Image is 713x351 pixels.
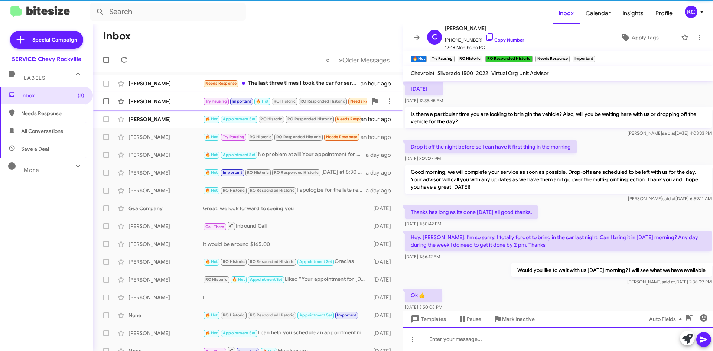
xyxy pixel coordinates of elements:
span: 🔥 Hot [256,99,268,104]
div: [DATE] [369,222,397,230]
div: KC [685,6,697,18]
small: Important [573,56,595,62]
div: [PERSON_NAME] [128,133,203,141]
span: Appointment Set [250,277,283,282]
span: RO Historic [250,134,271,139]
span: RO Historic [223,188,245,193]
span: Apply Tags [632,31,659,44]
nav: Page navigation example [322,52,394,68]
span: [PERSON_NAME] [DATE] 2:36:09 PM [627,279,712,285]
span: Virtual Org Unit Advisor [491,70,549,77]
span: Important [337,313,356,318]
span: Appointment Set [299,313,332,318]
span: Labels [24,75,45,81]
div: No problem at all! Your appointment for 9:45 AM has been canceled. If you need to reschedule, jus... [203,150,366,159]
span: said at [662,279,675,285]
span: Needs Response [326,134,358,139]
div: It would be around $165.00 [203,240,369,248]
div: None [128,312,203,319]
h1: Inbox [103,30,131,42]
div: [PERSON_NAME] [128,294,203,301]
span: RO Historic [223,259,245,264]
span: Try Pausing [205,99,227,104]
span: 🔥 Hot [205,134,218,139]
span: RO Responded Historic [300,99,345,104]
div: I [203,294,369,301]
span: Appointment Set [223,152,255,157]
small: Try Pausing [430,56,454,62]
div: [DATE] at 8:30 works for us. I’ll schedule your appointment then! [203,168,366,177]
button: Apply Tags [601,31,677,44]
div: [PERSON_NAME] [128,329,203,337]
p: Is there a particular time you are looking to brin gin the vehicle? Also, will you be waiting her... [405,107,712,128]
div: Gracias [203,257,369,266]
span: 🔥 Hot [232,277,245,282]
span: RO Responded Historic [287,117,332,121]
span: 🔥 Hot [205,259,218,264]
a: Profile [649,3,678,24]
div: My pleasure! [203,311,369,319]
div: [DATE] [369,312,397,319]
span: (3) [78,92,84,99]
p: Thanks has long as its done [DATE] all good thanks. [405,205,538,219]
div: an hour ago [361,80,397,87]
div: [DATE] [369,240,397,248]
div: Great! we look forward to seeing you [203,205,369,212]
p: Good morning, we will complete your service as soon as possible. Drop-offs are scheduled to be le... [405,165,712,194]
div: [DATE] [369,276,397,283]
span: 🔥 Hot [205,170,218,175]
p: Ok 👍 [405,289,442,302]
div: [PERSON_NAME] [128,116,203,123]
span: More [24,167,39,173]
span: Needs Response [21,110,84,117]
div: [PERSON_NAME] [128,222,203,230]
div: a day ago [366,151,397,159]
span: « [326,55,330,65]
span: 12-18 Months no RO [445,44,524,51]
span: Call Them [205,224,225,229]
button: Previous [321,52,334,68]
a: Copy Number [485,37,524,43]
span: Needs Response [350,99,382,104]
span: Templates [409,312,446,326]
p: Hey. [PERSON_NAME]. I'm so sorry. I totally forgot to bring in the car last night. Can I bring it... [405,231,712,251]
div: Liked “Your appointment for [DATE] 11:00 is all set. See you then!” [203,275,369,284]
span: Calendar [580,3,616,24]
div: [PERSON_NAME] [128,169,203,176]
div: [DATE] [369,329,397,337]
button: KC [678,6,705,18]
span: 2022 [476,70,488,77]
span: Appointment Set [223,331,255,335]
div: [PERSON_NAME] [128,258,203,266]
span: 🔥 Hot [205,117,218,121]
div: [PERSON_NAME] [128,187,203,194]
div: [DATE] [369,294,397,301]
div: [PERSON_NAME] [128,151,203,159]
span: Chevrolet [411,70,434,77]
span: Insights [616,3,649,24]
span: 🔥 Hot [205,152,218,157]
div: [DATE] [369,258,397,266]
span: RO Responded Historic [250,259,294,264]
input: Search [90,3,246,21]
span: Pause [467,312,481,326]
button: Mark Inactive [487,312,541,326]
span: Mark Inactive [502,312,535,326]
span: RO Historic [260,117,282,121]
span: RO Responded Historic [276,134,321,139]
span: RO Responded Historic [250,313,294,318]
div: I can help you schedule an appointment right here, Or you can call us at [PHONE_NUMBER] [203,329,369,337]
span: Important [232,99,251,104]
span: Needs Response [205,81,237,86]
div: The last three times I took the car for service they didn't accept it, they were too busy. [203,79,361,88]
span: RO Historic [247,170,269,175]
small: 🔥 Hot [411,56,427,62]
span: [DATE] 8:29:27 PM [405,156,441,161]
span: [DATE] 1:56:12 PM [405,254,440,259]
span: [PERSON_NAME] [DATE] 6:59:11 AM [628,196,712,201]
div: [PERSON_NAME] [128,240,203,248]
span: Auto Fields [649,312,685,326]
span: RO Responded Historic [250,188,294,193]
span: 🔥 Hot [205,331,218,335]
